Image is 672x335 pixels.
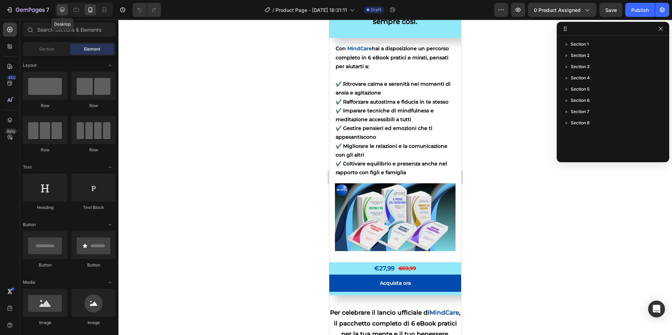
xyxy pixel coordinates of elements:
div: Undo/Redo [133,3,161,17]
div: Heading [23,204,67,211]
span: Text [23,164,32,170]
div: Beta [5,129,17,134]
span: Section [39,46,54,52]
span: Button [23,222,36,228]
span: MindCare [100,289,130,296]
div: Image [71,320,116,326]
p: 7 [46,6,49,14]
div: Button [23,262,67,268]
button: Save [599,3,622,17]
span: Section 8 [571,119,590,126]
button: Publish [625,3,655,17]
span: Draft [371,7,381,13]
div: Open Intercom Messenger [648,301,665,317]
span: Toggle open [104,277,116,288]
span: Section 7 [571,108,589,115]
iframe: Design area [329,20,461,335]
div: Button [71,262,116,268]
span: Toggle open [104,162,116,173]
div: Row [23,147,67,153]
span: Section 4 [571,74,590,81]
span: Toggle open [104,60,116,71]
span: Section 5 [571,86,589,93]
div: Image [23,320,67,326]
span: Layout [23,62,37,68]
div: Row [71,103,116,109]
span: / [272,6,274,14]
span: Media [23,279,35,285]
span: Toggle open [104,219,116,230]
span: Section 1 [571,41,589,48]
span: 0 product assigned [534,6,581,14]
div: Publish [631,6,649,14]
input: Search Sections & Elements [23,22,116,37]
div: Row [23,103,67,109]
span: Section 6 [571,97,590,104]
button: 0 product assigned [528,3,596,17]
span: Section 3 [571,63,590,70]
div: 450 [7,75,17,80]
span: Element [84,46,100,52]
div: Text Block [71,204,116,211]
div: Row [71,147,116,153]
button: 7 [3,3,52,17]
span: Section 2 [571,52,589,59]
span: Save [605,7,617,13]
span: Product Page - [DATE] 18:31:11 [276,6,347,14]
